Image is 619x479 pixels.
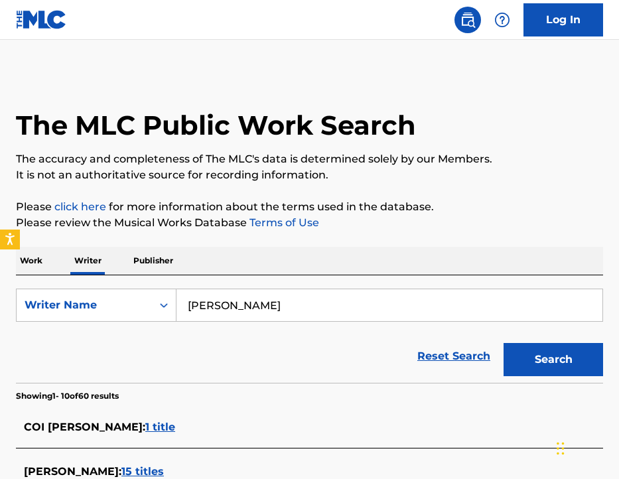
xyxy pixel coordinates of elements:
[16,167,603,183] p: It is not an authoritative source for recording information.
[16,199,603,215] p: Please for more information about the terms used in the database.
[16,109,416,142] h1: The MLC Public Work Search
[16,247,46,275] p: Work
[16,390,119,402] p: Showing 1 - 10 of 60 results
[54,200,106,213] a: click here
[129,247,177,275] p: Publisher
[411,342,497,371] a: Reset Search
[523,3,603,36] a: Log In
[454,7,481,33] a: Public Search
[16,289,603,383] form: Search Form
[16,10,67,29] img: MLC Logo
[489,7,516,33] div: Help
[70,247,105,275] p: Writer
[494,12,510,28] img: help
[25,297,144,313] div: Writer Name
[24,465,121,478] span: [PERSON_NAME] :
[16,151,603,167] p: The accuracy and completeness of The MLC's data is determined solely by our Members.
[247,216,319,229] a: Terms of Use
[553,415,619,479] iframe: Chat Widget
[460,12,476,28] img: search
[121,465,164,478] span: 15 titles
[16,215,603,231] p: Please review the Musical Works Database
[557,429,565,468] div: Drag
[24,421,145,433] span: COI [PERSON_NAME] :
[504,343,603,376] button: Search
[145,421,175,433] span: 1 title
